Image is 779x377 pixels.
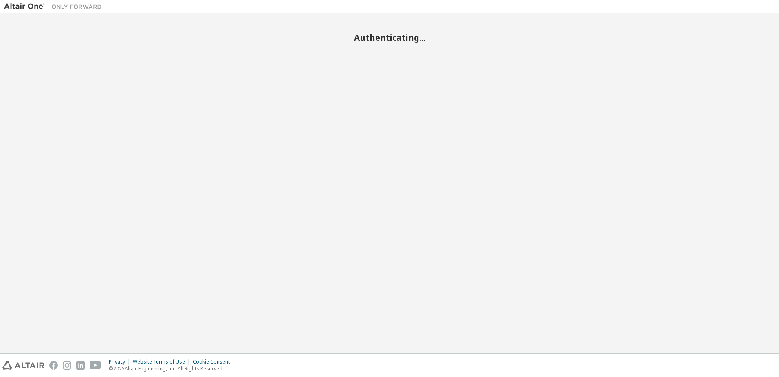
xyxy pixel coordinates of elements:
[109,365,235,372] p: © 2025 Altair Engineering, Inc. All Rights Reserved.
[49,361,58,370] img: facebook.svg
[90,361,101,370] img: youtube.svg
[2,361,44,370] img: altair_logo.svg
[4,32,775,43] h2: Authenticating...
[109,359,133,365] div: Privacy
[63,361,71,370] img: instagram.svg
[76,361,85,370] img: linkedin.svg
[133,359,193,365] div: Website Terms of Use
[4,2,106,11] img: Altair One
[193,359,235,365] div: Cookie Consent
